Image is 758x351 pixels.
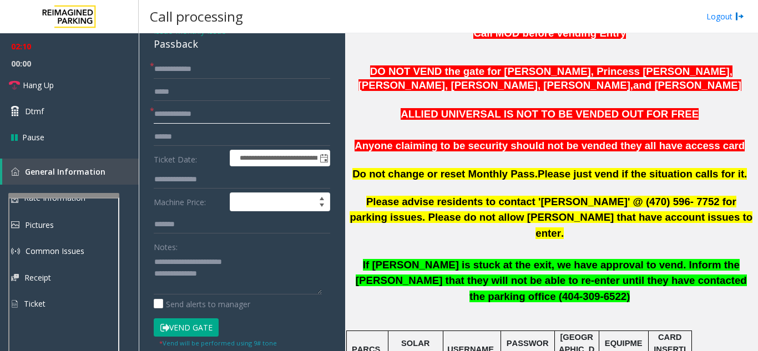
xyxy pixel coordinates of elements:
[358,65,732,91] span: DO NOT VEND the gate for [PERSON_NAME], Princess [PERSON_NAME], [PERSON_NAME], [PERSON_NAME], [PE...
[473,27,626,39] span: Call MOD before vending Entry
[633,79,741,91] span: and [PERSON_NAME]
[317,150,330,166] span: Toggle popup
[151,150,227,166] label: Ticket Date:
[25,105,44,117] span: Dtmf
[154,37,330,52] div: Passback
[23,79,54,91] span: Hang Up
[352,168,538,180] span: Do not change or reset Monthly Pass.
[144,3,249,30] h3: Call processing
[538,168,747,180] span: Please just vend if the situation calls for it.
[22,131,44,143] span: Pause
[401,108,699,120] span: ALLIED UNIVERSAL IS NOT TO BE VENDED OUT FOR FREE
[154,298,250,310] label: Send alerts to manager
[11,167,19,176] img: 'icon'
[355,140,745,151] span: Anyone claiming to be security should not be vended they all have access card
[706,11,744,22] a: Logout
[350,196,752,239] span: Please advise residents to contact '[PERSON_NAME]' @ (470) 596- 7752 for parking issues. Please d...
[151,192,227,211] label: Machine Price:
[735,11,744,22] img: logout
[314,202,330,211] span: Decrease value
[154,237,178,253] label: Notes:
[314,193,330,202] span: Increase value
[154,318,219,337] button: Vend Gate
[173,26,226,36] span: -
[25,166,105,177] span: General Information
[2,159,139,185] a: General Information
[356,259,747,302] span: If [PERSON_NAME] is stuck at the exit, we have approval to vend. Inform the [PERSON_NAME] that th...
[159,339,277,347] small: Vend will be performed using 9# tone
